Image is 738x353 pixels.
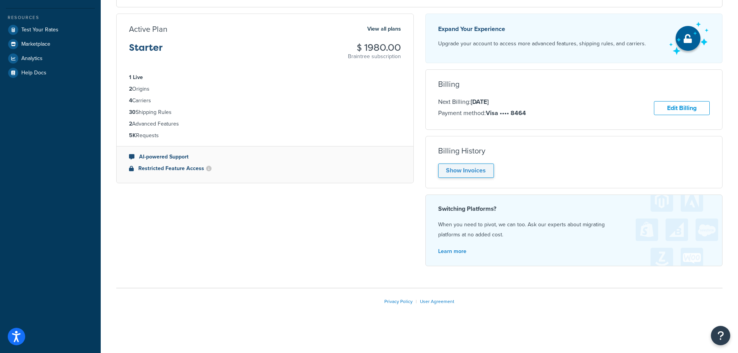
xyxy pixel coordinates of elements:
a: Help Docs [6,66,95,80]
h3: Starter [129,43,163,59]
strong: 30 [129,108,136,116]
h4: Switching Platforms? [438,204,710,214]
a: Test Your Rates [6,23,95,37]
a: Show Invoices [438,164,494,178]
li: Carriers [129,96,401,105]
h3: Active Plan [129,25,167,33]
span: Analytics [21,55,43,62]
a: View all plans [367,24,401,34]
h3: Billing [438,80,459,88]
p: Payment method: [438,108,526,118]
div: Resources [6,14,95,21]
span: Marketplace [21,41,50,48]
span: | [416,298,417,305]
a: Analytics [6,52,95,65]
h3: $ 1980.00 [348,43,401,53]
li: Requests [129,131,401,140]
li: Restricted Feature Access [129,164,401,173]
strong: 4 [129,96,132,105]
a: Edit Billing [654,101,710,115]
strong: 1 Live [129,73,143,81]
span: Help Docs [21,70,46,76]
h3: Billing History [438,146,485,155]
p: Upgrade your account to access more advanced features, shipping rules, and carriers. [438,38,646,49]
li: AI-powered Support [129,153,401,161]
button: Open Resource Center [711,326,730,345]
li: Shipping Rules [129,108,401,117]
strong: 5K [129,131,136,139]
li: Origins [129,85,401,93]
span: Test Your Rates [21,27,58,33]
strong: Visa •••• 8464 [486,108,526,117]
li: Advanced Features [129,120,401,128]
strong: 2 [129,85,132,93]
p: Expand Your Experience [438,24,646,34]
a: Marketplace [6,37,95,51]
a: Expand Your Experience Upgrade your account to access more advanced features, shipping rules, and... [425,14,723,63]
a: Privacy Policy [384,298,413,305]
p: Next Billing: [438,97,526,107]
strong: 2 [129,120,132,128]
p: Braintree subscription [348,53,401,60]
a: Learn more [438,247,466,255]
p: When you need to pivot, we can too. Ask our experts about migrating platforms at no added cost. [438,220,710,240]
a: User Agreement [420,298,454,305]
strong: [DATE] [471,97,489,106]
